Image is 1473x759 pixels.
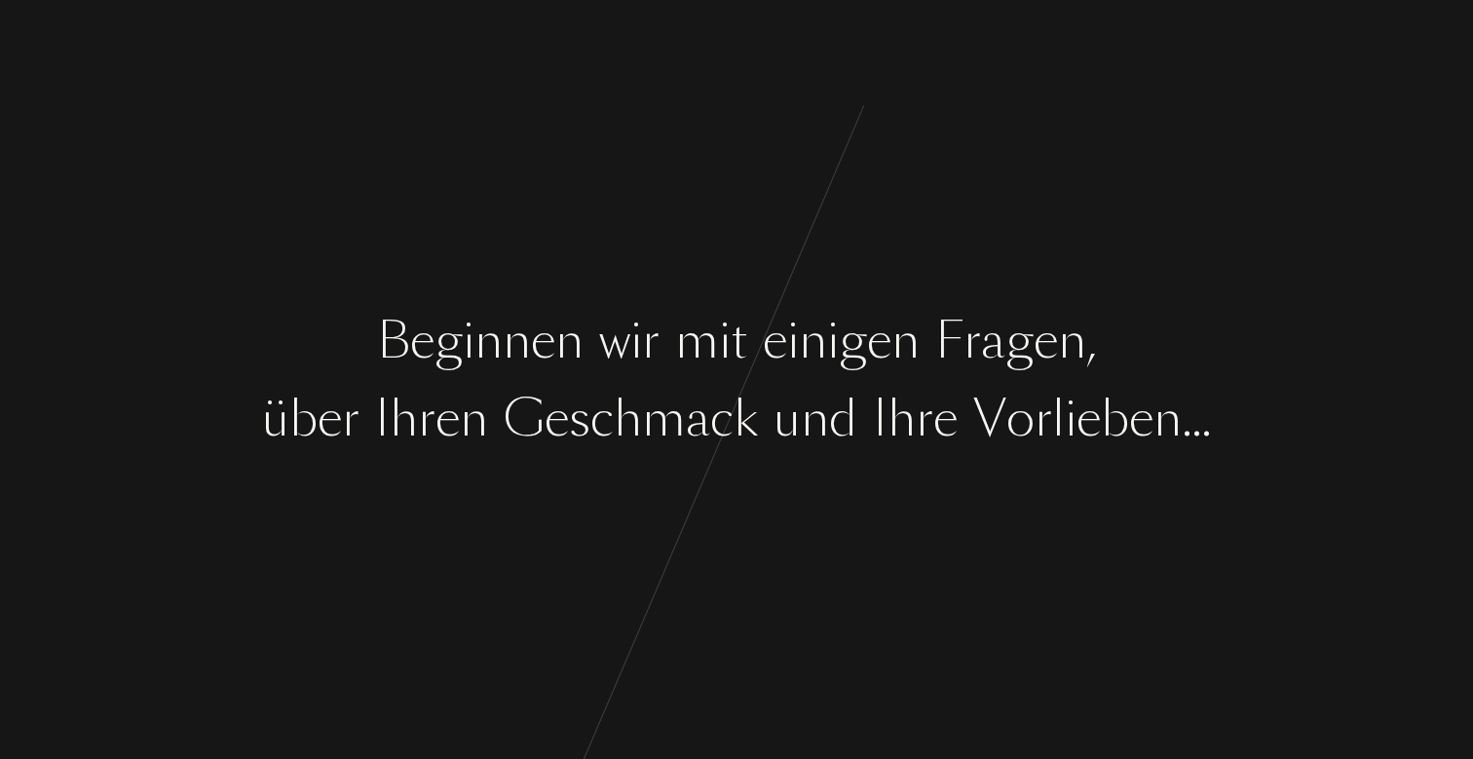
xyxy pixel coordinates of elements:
div: n [1058,304,1086,377]
div: . [1182,382,1191,455]
div: G [504,382,545,455]
div: e [867,304,891,377]
div: s [569,382,590,455]
div: i [719,304,731,377]
div: F [935,304,963,377]
div: I [375,382,390,455]
div: e [1034,304,1058,377]
div: m [675,304,719,377]
div: b [1101,382,1129,455]
div: n [555,304,584,377]
div: a [981,304,1005,377]
div: r [1035,382,1052,455]
div: r [342,382,359,455]
div: n [460,382,488,455]
div: h [614,382,642,455]
div: e [318,382,342,455]
div: e [410,304,434,377]
div: e [435,382,460,455]
div: r [916,382,933,455]
div: u [774,382,801,455]
div: e [545,382,569,455]
div: i [1065,382,1076,455]
div: g [1005,304,1034,377]
div: n [474,304,503,377]
div: c [590,382,614,455]
div: ü [262,382,289,455]
div: e [531,304,555,377]
div: i [787,304,799,377]
div: t [731,304,747,377]
div: , [1086,304,1096,377]
div: d [829,382,857,455]
div: e [933,382,958,455]
div: c [710,382,734,455]
div: I [873,382,888,455]
div: i [827,304,839,377]
div: n [799,304,827,377]
div: n [503,304,531,377]
div: V [973,382,1006,455]
div: h [888,382,916,455]
div: l [1052,382,1065,455]
div: n [801,382,829,455]
div: r [963,304,981,377]
div: b [289,382,318,455]
div: r [642,304,660,377]
div: i [463,304,474,377]
div: . [1201,382,1211,455]
div: B [377,304,410,377]
div: h [390,382,418,455]
div: g [434,304,463,377]
div: k [734,382,758,455]
div: m [642,382,686,455]
div: n [891,304,920,377]
div: g [839,304,867,377]
div: e [763,304,787,377]
div: n [1153,382,1182,455]
div: e [1129,382,1153,455]
div: r [418,382,435,455]
div: i [630,304,642,377]
div: e [1076,382,1101,455]
div: w [599,304,630,377]
div: o [1006,382,1035,455]
div: a [686,382,710,455]
div: . [1191,382,1201,455]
